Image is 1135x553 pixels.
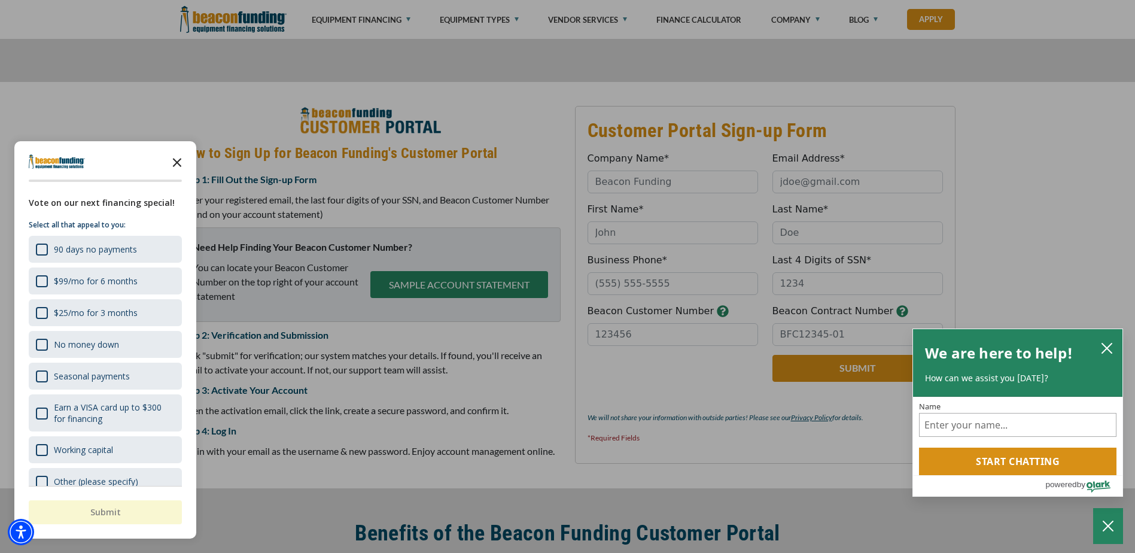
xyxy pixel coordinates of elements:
button: Submit [29,500,182,524]
div: No money down [54,339,119,350]
p: How can we assist you [DATE]? [925,372,1110,384]
div: Earn a VISA card up to $300 for financing [29,394,182,432]
div: Other (please specify) [29,468,182,495]
div: Working capital [54,444,113,455]
label: Name [919,403,1116,411]
div: No money down [29,331,182,358]
img: Company logo [29,154,85,169]
div: $25/mo for 3 months [54,307,138,318]
button: close chatbox [1097,339,1116,356]
h2: We are here to help! [925,341,1073,365]
div: Working capital [29,436,182,463]
div: Seasonal payments [54,370,130,382]
button: Close the survey [165,150,189,174]
div: Vote on our next financing special! [29,196,182,209]
div: Survey [14,141,196,539]
div: $99/mo for 6 months [29,268,182,294]
input: Name [919,413,1116,437]
div: $99/mo for 6 months [54,275,138,287]
div: Seasonal payments [29,363,182,390]
div: $25/mo for 3 months [29,299,182,326]
span: by [1077,477,1085,492]
a: Powered by Olark - open in a new tab [1045,476,1122,496]
button: Close Chatbox [1093,508,1123,544]
div: Accessibility Menu [8,519,34,545]
button: Start chatting [919,448,1116,475]
p: Select all that appeal to you: [29,219,182,231]
div: 90 days no payments [29,236,182,263]
div: Other (please specify) [54,476,138,487]
div: Earn a VISA card up to $300 for financing [54,402,175,424]
span: powered [1045,477,1076,492]
div: olark chatbox [912,329,1123,497]
div: 90 days no payments [54,244,137,255]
